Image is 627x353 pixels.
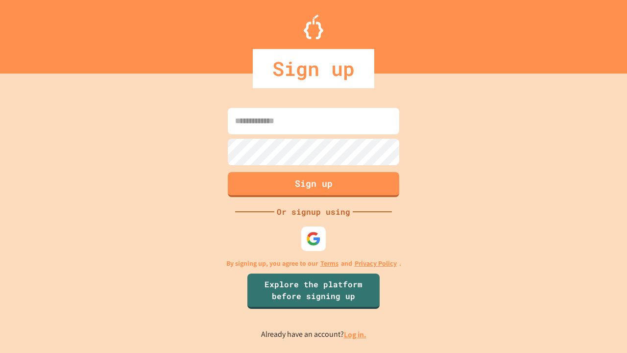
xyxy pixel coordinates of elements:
[304,15,323,39] img: Logo.svg
[253,49,374,88] div: Sign up
[306,231,321,246] img: google-icon.svg
[261,328,366,341] p: Already have an account?
[355,258,397,269] a: Privacy Policy
[320,258,338,269] a: Terms
[226,258,401,269] p: By signing up, you agree to our and .
[344,329,366,340] a: Log in.
[228,172,399,197] button: Sign up
[274,206,353,218] div: Or signup using
[247,274,380,309] a: Explore the platform before signing up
